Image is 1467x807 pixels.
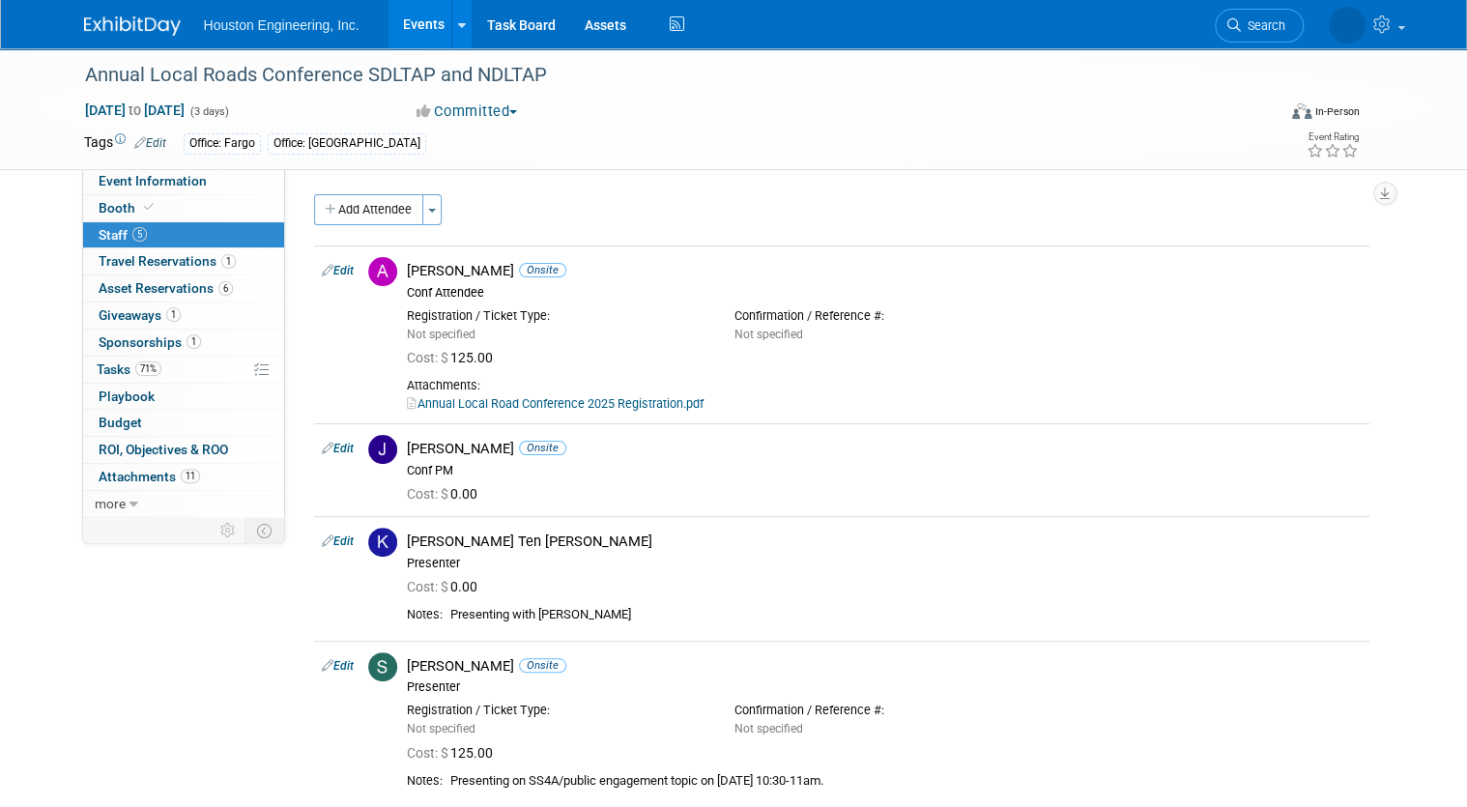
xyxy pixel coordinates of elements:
span: (3 days) [188,105,229,118]
span: Houston Engineering, Inc. [204,17,360,33]
span: Asset Reservations [99,280,233,296]
span: Cost: $ [407,745,450,761]
span: 0.00 [407,579,485,594]
span: Giveaways [99,307,181,323]
a: Edit [322,659,354,673]
td: Toggle Event Tabs [244,518,284,543]
div: [PERSON_NAME] Ten [PERSON_NAME] [407,533,1362,551]
span: Playbook [99,389,155,404]
button: Add Attendee [314,194,423,225]
div: Registration / Ticket Type: [407,308,705,324]
a: Budget [83,410,284,436]
a: Asset Reservations6 [83,275,284,302]
a: Edit [134,136,166,150]
div: Registration / Ticket Type: [407,703,705,718]
img: Format-Inperson.png [1292,103,1311,119]
span: Booth [99,200,158,216]
span: Onsite [519,658,566,673]
span: ROI, Objectives & ROO [99,442,228,457]
div: Confirmation / Reference #: [734,703,1033,718]
div: Presenting on SS4A/public engagement topic on [DATE] 10:30-11am. [450,773,1362,790]
div: [PERSON_NAME] [407,440,1362,458]
span: Cost: $ [407,486,450,502]
span: Not specified [734,328,803,341]
a: ROI, Objectives & ROO [83,437,284,463]
div: Office: Fargo [184,133,261,154]
div: Office: [GEOGRAPHIC_DATA] [268,133,426,154]
td: Personalize Event Tab Strip [212,518,245,543]
span: 11 [181,469,200,483]
div: Annual Local Roads Conference SDLTAP and NDLTAP [78,58,1251,93]
div: Presenting with [PERSON_NAME] [450,607,1362,623]
span: 6 [218,281,233,296]
span: Staff [99,227,147,243]
span: 1 [166,307,181,322]
span: 0.00 [407,486,485,502]
div: In-Person [1314,104,1360,119]
span: 71% [135,361,161,376]
div: Notes: [407,773,443,789]
a: Attachments11 [83,464,284,490]
div: [PERSON_NAME] [407,262,1362,280]
span: Travel Reservations [99,253,236,269]
span: Onsite [519,263,566,277]
span: Onsite [519,441,566,455]
div: Notes: [407,607,443,622]
td: Tags [84,132,166,155]
a: Edit [322,534,354,548]
span: Attachments [99,469,200,484]
div: Event Format [1171,101,1360,130]
span: Budget [99,415,142,430]
i: Booth reservation complete [144,202,154,213]
div: Presenter [407,679,1362,695]
a: Event Information [83,168,284,194]
div: [PERSON_NAME] [407,657,1362,676]
span: 1 [221,254,236,269]
img: K.jpg [368,528,397,557]
span: to [126,102,144,118]
span: 125.00 [407,745,501,761]
div: Event Rating [1307,132,1359,142]
span: 5 [132,227,147,242]
a: Booth [83,195,284,221]
a: Sponsorships1 [83,330,284,356]
span: Event Information [99,173,207,188]
a: Travel Reservations1 [83,248,284,274]
span: more [95,496,126,511]
a: Annual Local Road Conference 2025 Registration.pdf [407,396,704,411]
div: Conf Attendee [407,285,1362,301]
span: Not specified [734,722,803,735]
a: Edit [322,442,354,455]
img: Heidi Joarnt [1329,7,1366,43]
span: Cost: $ [407,350,450,365]
button: Committed [410,101,525,122]
span: 1 [187,334,201,349]
a: Playbook [83,384,284,410]
a: Staff5 [83,222,284,248]
img: ExhibitDay [84,16,181,36]
img: J.jpg [368,435,397,464]
div: Presenter [407,556,1362,571]
span: 125.00 [407,350,501,365]
div: Confirmation / Reference #: [734,308,1033,324]
a: more [83,491,284,517]
a: Edit [322,264,354,277]
span: Tasks [97,361,161,377]
span: Not specified [407,722,475,735]
img: A.jpg [368,257,397,286]
div: Attachments: [407,378,1362,393]
img: S.jpg [368,652,397,681]
span: Sponsorships [99,334,201,350]
span: Not specified [407,328,475,341]
span: Search [1241,18,1285,33]
a: Tasks71% [83,357,284,383]
a: Search [1215,9,1304,43]
a: Giveaways1 [83,303,284,329]
div: Conf PM [407,463,1362,478]
span: Cost: $ [407,579,450,594]
span: [DATE] [DATE] [84,101,186,119]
